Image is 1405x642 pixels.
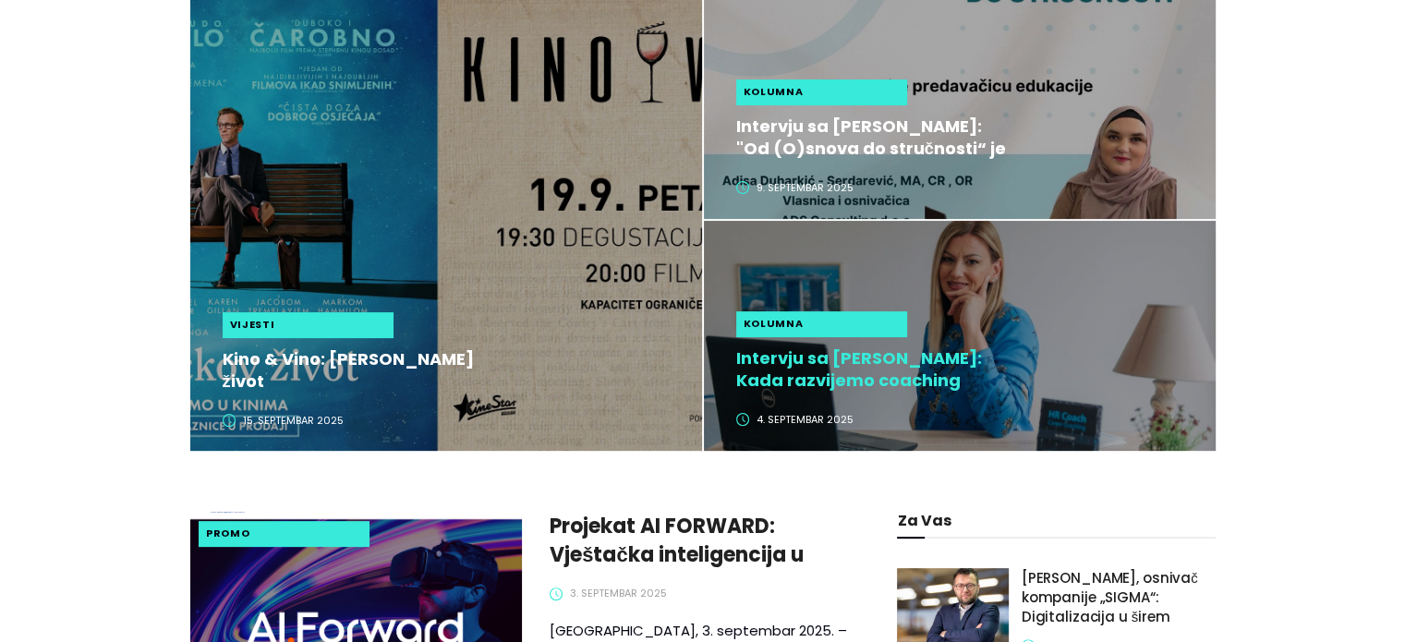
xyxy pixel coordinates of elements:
[223,348,684,393] a: Kino & Vino: [PERSON_NAME] život
[570,586,667,601] span: 3. septembar 2025
[736,347,1012,392] h2: Intervju sa [PERSON_NAME]: Kada razvijemo coaching kulturu, zaposlenici preuzimaju odgovornost i ...
[243,413,344,429] span: 15. septembar 2025
[897,512,1215,529] h1: za vas
[736,115,1012,160] h2: Intervju sa [PERSON_NAME]: "Od (O)snova do stručnosti“ je edukacija koja mijenja karijere
[744,84,804,100] span: kolumna
[223,414,236,427] span: clock-circle
[757,412,854,428] span: 4. septembar 2025
[206,526,250,541] span: promo
[550,587,563,600] span: clock-circle
[223,348,499,393] h2: Kino & Vino: [PERSON_NAME] život
[736,181,749,194] span: clock-circle
[1022,568,1216,627] h1: [PERSON_NAME], osnivač kompanije „SIGMA“: Digitalizacija u širem smislu je potrebnija nego ikada
[736,347,1197,392] a: Intervju sa [PERSON_NAME]: Kada razvijemo coaching kulturu, zaposlenici preuzimaju odgovornost i ...
[744,316,804,332] span: kolumna
[736,413,749,426] span: clock-circle
[230,317,275,333] span: vijesti
[550,512,854,569] a: Projekat AI FORWARD: Vještačka inteligencija u službi razvoja malih i srednjih preduzeća u [GEOGR...
[736,115,1197,160] a: Intervju sa [PERSON_NAME]: "Od (O)snova do stručnosti“ je edukacija koja mijenja karijere
[757,180,854,196] span: 9. septembar 2025
[1022,568,1216,635] a: [PERSON_NAME], osnivač kompanije „SIGMA“: Digitalizacija u širem smislu je potrebnija nego ikada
